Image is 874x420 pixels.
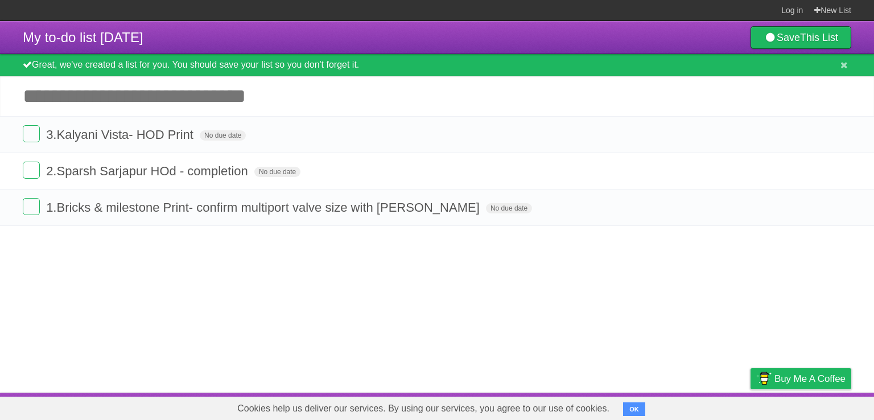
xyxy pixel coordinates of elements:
span: My to-do list [DATE] [23,30,143,45]
img: Buy me a coffee [756,369,772,388]
span: 1.Bricks & milestone Print- confirm multiport valve size with [PERSON_NAME] [46,200,483,215]
label: Done [23,198,40,215]
span: No due date [200,130,246,141]
button: OK [623,402,645,416]
a: Buy me a coffee [751,368,851,389]
a: About [599,396,623,417]
a: Privacy [736,396,765,417]
span: No due date [486,203,532,213]
span: Cookies help us deliver our services. By using our services, you agree to our use of cookies. [226,397,621,420]
a: SaveThis List [751,26,851,49]
span: Buy me a coffee [774,369,846,389]
a: Suggest a feature [780,396,851,417]
label: Done [23,162,40,179]
b: This List [800,32,838,43]
span: 3.Kalyani Vista- HOD Print [46,127,196,142]
span: 2.Sparsh Sarjapur HOd - completion [46,164,251,178]
a: Developers [637,396,683,417]
a: Terms [697,396,722,417]
span: No due date [254,167,300,177]
label: Done [23,125,40,142]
